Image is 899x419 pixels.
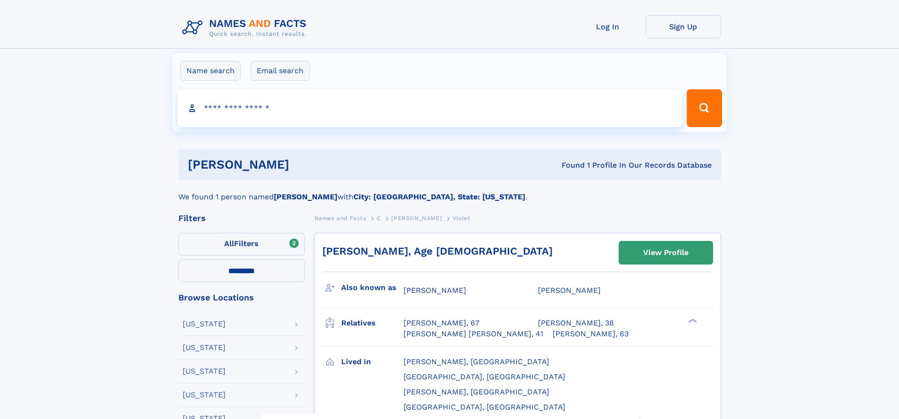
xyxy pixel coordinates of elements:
label: Email search [251,61,310,81]
a: Names and Facts [314,212,366,224]
span: [PERSON_NAME] [391,215,442,222]
label: Name search [180,61,241,81]
a: [PERSON_NAME], Age [DEMOGRAPHIC_DATA] [322,245,553,257]
span: [PERSON_NAME] [403,286,466,295]
label: Filters [178,233,305,256]
a: C [377,212,381,224]
span: [PERSON_NAME], [GEOGRAPHIC_DATA] [403,387,549,396]
span: [GEOGRAPHIC_DATA], [GEOGRAPHIC_DATA] [403,402,565,411]
span: Violet [453,215,471,222]
a: View Profile [619,241,713,264]
div: Found 1 Profile In Our Records Database [425,160,712,171]
a: [PERSON_NAME], 67 [403,318,479,328]
a: [PERSON_NAME] [PERSON_NAME], 41 [403,329,543,339]
div: View Profile [643,242,689,264]
div: Filters [178,214,305,222]
span: All [224,239,234,248]
div: We found 1 person named with . [178,180,721,203]
div: ❯ [686,318,697,324]
span: [GEOGRAPHIC_DATA], [GEOGRAPHIC_DATA] [403,372,565,381]
a: [PERSON_NAME] [391,212,442,224]
a: Sign Up [646,15,721,38]
div: [US_STATE] [183,320,226,328]
div: Browse Locations [178,293,305,302]
a: [PERSON_NAME], 38 [538,318,614,328]
a: Log In [570,15,646,38]
img: Logo Names and Facts [178,15,314,41]
b: City: [GEOGRAPHIC_DATA], State: [US_STATE] [353,192,525,201]
h1: [PERSON_NAME] [188,159,426,171]
h3: Lived in [341,354,403,370]
span: C [377,215,381,222]
button: Search Button [687,89,722,127]
div: [US_STATE] [183,368,226,375]
div: [US_STATE] [183,391,226,399]
span: [PERSON_NAME] [538,286,601,295]
a: [PERSON_NAME], 63 [553,329,629,339]
div: [US_STATE] [183,344,226,351]
h3: Relatives [341,315,403,331]
b: [PERSON_NAME] [274,192,337,201]
h3: Also known as [341,280,403,296]
span: [PERSON_NAME], [GEOGRAPHIC_DATA] [403,357,549,366]
input: search input [177,89,683,127]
